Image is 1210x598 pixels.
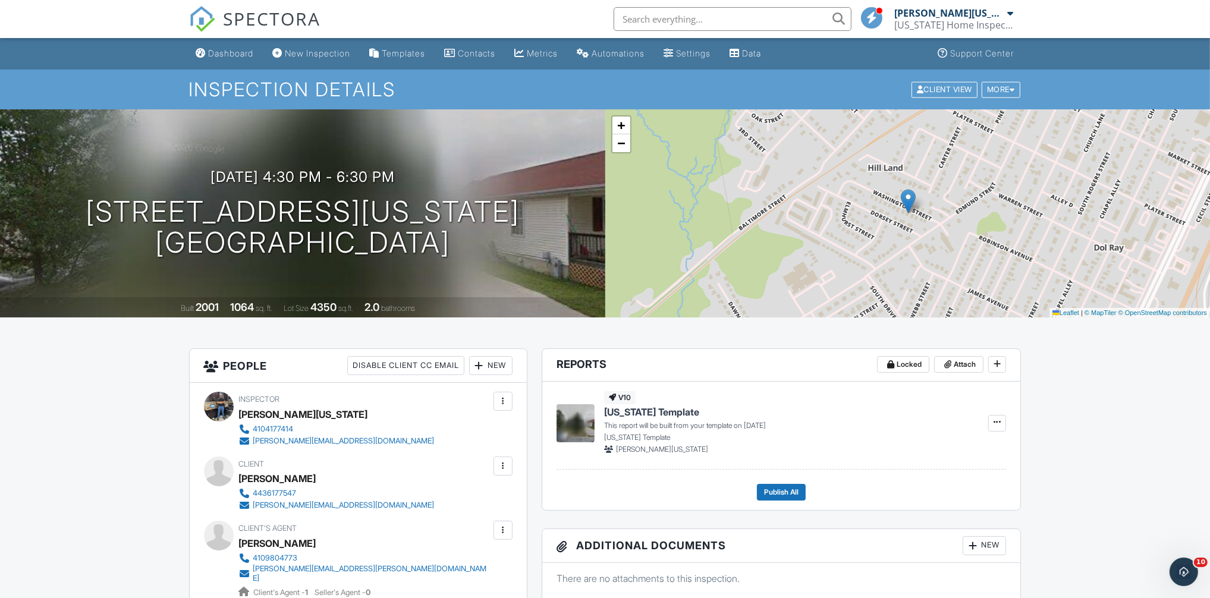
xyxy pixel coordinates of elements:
span: Client [239,459,265,468]
div: Washington Home Inspections [895,19,1014,31]
span: sq.ft. [338,304,353,313]
span: bathrooms [381,304,415,313]
a: SPECTORA [189,16,321,41]
div: Metrics [527,48,558,58]
a: Support Center [934,43,1019,65]
a: 4104177414 [239,423,435,435]
a: Metrics [510,43,563,65]
span: + [617,118,625,133]
a: Data [725,43,766,65]
div: 4350 [310,301,337,313]
div: New Inspection [285,48,351,58]
div: 4109804773 [253,553,298,563]
span: 10 [1194,558,1208,567]
div: New [963,536,1006,555]
div: 2.0 [364,301,379,313]
div: New [469,356,513,375]
img: The Best Home Inspection Software - Spectora [189,6,215,32]
span: sq. ft. [256,304,272,313]
a: [PERSON_NAME] [239,534,316,552]
span: Built [181,304,194,313]
iframe: Intercom live chat [1170,558,1198,586]
h1: [STREET_ADDRESS][US_STATE] [GEOGRAPHIC_DATA] [86,196,520,259]
div: 4436177547 [253,489,297,498]
a: Templates [365,43,430,65]
h3: [DATE] 4:30 pm - 6:30 pm [210,169,395,185]
div: Client View [912,81,978,97]
a: [PERSON_NAME][EMAIL_ADDRESS][DOMAIN_NAME] [239,435,435,447]
a: Zoom out [612,134,630,152]
div: Contacts [458,48,496,58]
strong: 0 [366,588,371,597]
a: New Inspection [268,43,356,65]
span: Client's Agent [239,524,297,533]
span: Inspector [239,395,280,404]
strong: 1 [306,588,309,597]
a: Settings [659,43,716,65]
div: Support Center [951,48,1014,58]
div: 4104177414 [253,424,294,434]
a: Zoom in [612,117,630,134]
h1: Inspection Details [189,79,1022,100]
span: Lot Size [284,304,309,313]
div: 1064 [230,301,254,313]
a: [PERSON_NAME][EMAIL_ADDRESS][DOMAIN_NAME] [239,499,435,511]
img: Marker [901,189,916,213]
div: Data [743,48,762,58]
div: [PERSON_NAME][EMAIL_ADDRESS][PERSON_NAME][DOMAIN_NAME] [253,564,491,583]
a: © OpenStreetMap contributors [1118,309,1207,316]
a: 4109804773 [239,552,491,564]
input: Search everything... [614,7,851,31]
div: More [982,81,1020,97]
a: 4436177547 [239,487,435,499]
h3: People [190,349,527,383]
a: Leaflet [1052,309,1079,316]
p: There are no attachments to this inspection. [557,572,1007,585]
h3: Additional Documents [542,529,1021,563]
span: SPECTORA [224,6,321,31]
span: Seller's Agent - [315,588,371,597]
a: Contacts [440,43,501,65]
a: [PERSON_NAME][EMAIL_ADDRESS][PERSON_NAME][DOMAIN_NAME] [239,564,491,583]
div: [PERSON_NAME][US_STATE] [895,7,1005,19]
div: Automations [592,48,645,58]
div: [PERSON_NAME] [239,470,316,487]
span: Client's Agent - [254,588,310,597]
div: Templates [382,48,426,58]
a: Automations (Basic) [573,43,650,65]
div: [PERSON_NAME][EMAIL_ADDRESS][DOMAIN_NAME] [253,436,435,446]
a: Dashboard [191,43,259,65]
div: Settings [677,48,711,58]
div: Disable Client CC Email [347,356,464,375]
div: [PERSON_NAME][EMAIL_ADDRESS][DOMAIN_NAME] [253,501,435,510]
a: Client View [910,84,980,93]
span: | [1081,309,1083,316]
div: Dashboard [209,48,254,58]
div: [PERSON_NAME][US_STATE] [239,405,368,423]
span: − [617,136,625,150]
div: 2001 [196,301,219,313]
a: © MapTiler [1085,309,1117,316]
